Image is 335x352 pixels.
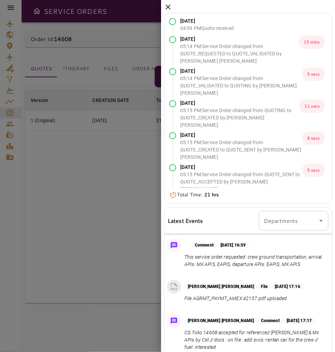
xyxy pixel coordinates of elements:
p: [DATE] 17:16 [272,283,304,290]
p: File AGRMT_PAYMT_AMEX 42137.pdf uploaded [184,295,304,302]
p: 5 secs [302,164,325,177]
p: CS: folio 14608 accepted for reference// [PERSON_NAME] & Mx APIs by Cst // docs : on file : add s... [184,329,326,351]
p: 05:14 PM : Service Order changed from QUOTE_REQUESTED to QUOTE_VALIDATED by [PERSON_NAME] [PERSON... [180,43,298,65]
p: Total Time: [177,191,219,198]
button: Open [316,216,326,226]
p: This service order requested: crew ground transportation, arrival APIs: MX APIS, EAPIS, departure... [184,253,326,268]
img: PDF File [169,282,179,292]
p: 05:14 PM : Service Order changed from QUOTE_VALIDATED to QUOTING by [PERSON_NAME] [PERSON_NAME] [180,75,302,97]
p: 05:15 PM : Service Order changed from QUOTE_CREATED to QUOTE_SENT by [PERSON_NAME] [PERSON_NAME] [180,139,302,161]
p: 8 secs [302,132,325,145]
img: Timer Icon [169,191,177,198]
p: 05:15 PM : Service Order changed from QUOTE_SENT to QUOTE_ACCEPTED by [PERSON_NAME] [PERSON_NAME] [180,171,302,193]
p: [DATE] [180,132,302,139]
p: [DATE] 17:17 [283,318,315,324]
b: 21 hrs [204,191,219,198]
p: 05:15 PM : Service Order changed from QUOTING to QUOTE_CREATED by [PERSON_NAME] [PERSON_NAME] [180,107,299,129]
p: [PERSON_NAME] [PERSON_NAME] [184,318,257,324]
p: File [257,283,271,290]
p: [DATE] 16:59 [217,242,249,248]
p: [DATE] [180,68,302,75]
p: [DATE] [180,36,298,43]
p: [DATE] [180,17,234,25]
img: Message Icon [169,241,179,250]
p: [DATE] [180,164,302,171]
h6: Latest Events [168,216,203,225]
p: 15 mins [298,36,325,49]
p: 5 secs [302,68,325,81]
p: [DATE] [180,100,299,107]
p: Comment [257,318,283,324]
p: 04:59 PM Quote received [180,25,234,32]
p: [PERSON_NAME] [PERSON_NAME] [184,283,257,290]
img: Message Icon [169,316,179,326]
p: 11 secs [299,100,325,113]
p: Comment [191,242,217,248]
